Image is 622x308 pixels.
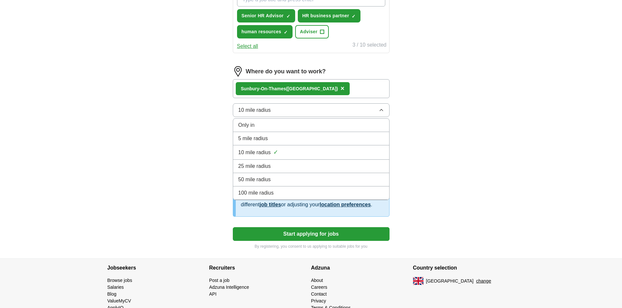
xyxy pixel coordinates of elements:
a: Blog [107,291,117,297]
a: Salaries [107,285,124,290]
button: Senior HR Advisor✓ [237,9,295,22]
button: HR business partner✓ [298,9,361,22]
img: UK flag [413,277,423,285]
button: 10 mile radius [233,103,390,117]
span: ✓ [352,14,356,19]
span: ✓ [273,148,278,157]
a: Contact [311,291,327,297]
button: human resources✓ [237,25,293,38]
span: Adviser [300,28,317,35]
a: location preferences [320,202,371,207]
span: 10 mile radius [238,106,271,114]
span: 100 mile radius [238,189,274,197]
span: 50 mile radius [238,176,271,183]
span: ([GEOGRAPHIC_DATA]) [286,86,338,91]
a: job titles [260,202,281,207]
span: [GEOGRAPHIC_DATA] [426,278,474,285]
span: 25 mile radius [238,162,271,170]
label: Where do you want to work? [246,67,326,76]
button: change [476,278,491,285]
a: API [209,291,217,297]
a: Careers [311,285,327,290]
a: ValueMyCV [107,298,131,303]
a: Post a job [209,278,230,283]
a: Adzuna Intelligence [209,285,249,290]
span: ✓ [286,14,290,19]
div: -On-Thames [241,85,338,92]
strong: Sunbury [241,86,260,91]
span: × [341,85,344,92]
h4: Country selection [413,259,515,277]
span: Senior HR Advisor [242,12,284,19]
div: 3 / 10 selected [352,41,386,50]
p: By registering, you consent to us applying to suitable jobs for you [233,243,390,249]
span: ✓ [284,30,288,35]
span: human resources [242,28,281,35]
button: Start applying for jobs [233,227,390,241]
a: Browse jobs [107,278,132,283]
a: Privacy [311,298,326,303]
img: location.png [233,66,243,77]
span: 5 mile radius [238,135,268,142]
div: That's a good start! For even more matches, try adding different or adjusting your . [241,193,384,209]
span: HR business partner [302,12,349,19]
span: Only in [238,121,255,129]
button: Adviser [295,25,329,38]
span: 10 mile radius [238,149,271,156]
a: About [311,278,323,283]
button: × [341,84,344,94]
button: Select all [237,42,258,50]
